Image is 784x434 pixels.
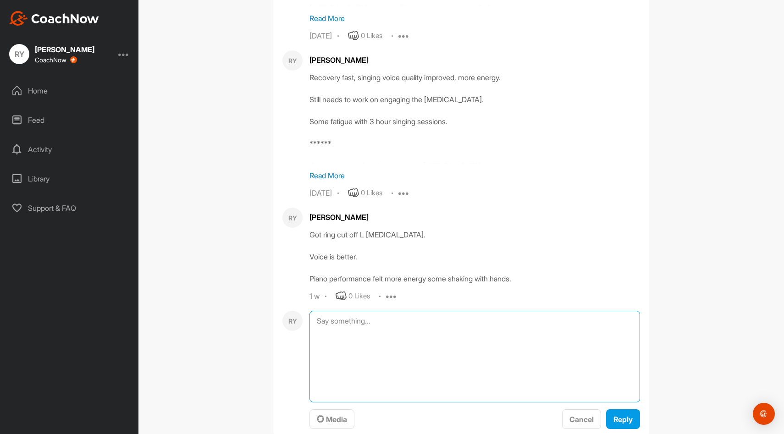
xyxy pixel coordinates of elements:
button: Media [309,409,354,429]
div: RY [9,44,29,64]
div: RY [282,50,303,71]
div: 0 Likes [361,188,382,198]
div: [DATE] [309,189,332,198]
img: CoachNow [9,11,99,26]
div: RY [282,311,303,331]
div: 0 Likes [361,31,382,41]
p: Read More [309,170,640,181]
div: Got ring cut off L [MEDICAL_DATA]. Voice is better. Piano performance felt more energy some shaki... [309,229,640,284]
p: Read More [309,13,640,24]
div: Library [5,167,134,190]
div: Open Intercom Messenger [753,403,775,425]
div: [DATE] [309,32,332,41]
div: Home [5,79,134,102]
span: Cancel [569,415,594,424]
span: Reply [613,415,633,424]
div: [PERSON_NAME] [35,46,94,53]
div: [PERSON_NAME] [309,55,640,66]
div: RY [282,208,303,228]
button: Reply [606,409,640,429]
div: 0 Likes [348,291,370,302]
div: Support & FAQ [5,197,134,220]
div: [PERSON_NAME] [309,212,640,223]
div: 1 w [309,292,320,301]
div: Activity [5,138,134,161]
div: Feed [5,109,134,132]
span: Media [317,415,347,424]
button: Cancel [562,409,601,429]
div: CoachNow [35,56,77,64]
div: Recovery fast, singing voice quality improved, more energy. Still needs to work on engaging the [... [309,72,640,164]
